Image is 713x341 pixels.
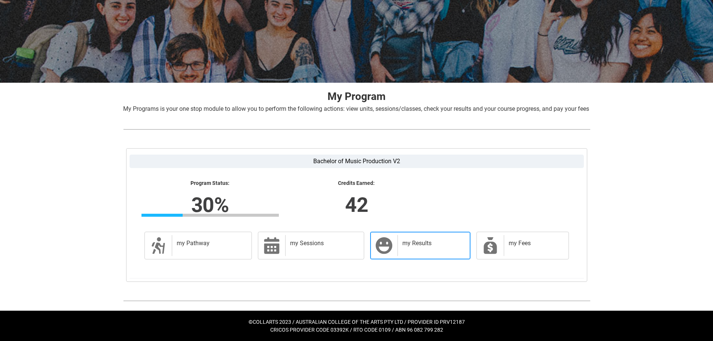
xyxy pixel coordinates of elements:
[290,240,356,247] h2: my Sessions
[327,90,386,103] strong: My Program
[476,232,569,259] a: my Fees
[93,189,327,220] lightning-formatted-number: 30%
[144,232,252,259] a: my Pathway
[123,297,590,305] img: REDU_GREY_LINE
[258,232,364,259] a: my Sessions
[288,180,425,187] lightning-formatted-text: Credits Earned:
[177,240,244,247] h2: my Pathway
[141,214,279,217] div: Progress Bar
[123,105,589,112] span: My Programs is your one stop module to allow you to perform the following actions: view units, se...
[509,240,561,247] h2: my Fees
[481,237,499,255] span: My Payments
[141,180,279,187] lightning-formatted-text: Program Status:
[402,240,462,247] h2: my Results
[123,125,590,133] img: REDU_GREY_LINE
[149,237,167,255] span: Description of icon when needed
[240,189,473,220] lightning-formatted-number: 42
[130,155,584,168] label: Bachelor of Music Production V2
[370,232,470,259] a: my Results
